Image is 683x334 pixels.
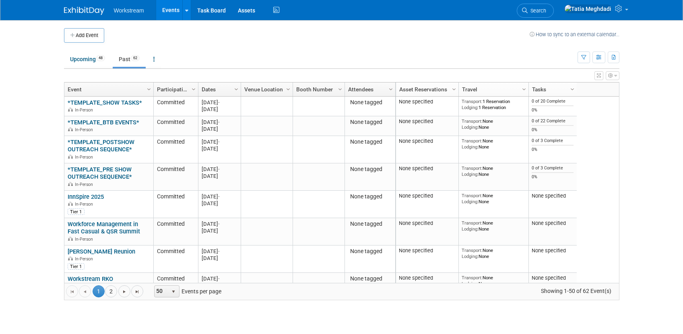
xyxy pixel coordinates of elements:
[399,220,433,226] span: None specified
[462,226,479,232] span: Lodging:
[68,99,142,106] a: *TEMPLATE_SHOW TASKS*
[202,275,237,282] div: [DATE]
[218,221,220,227] span: -
[202,200,237,207] div: [DATE]
[399,118,433,124] span: None specified
[202,126,237,132] div: [DATE]
[284,82,293,95] a: Column Settings
[532,118,574,124] div: 0 of 22 Complete
[68,82,148,96] a: Event
[153,245,198,273] td: Committed
[75,237,95,242] span: In-Person
[202,227,237,234] div: [DATE]
[75,182,95,187] span: In-Person
[532,174,574,180] div: 0%
[532,82,572,96] a: Tasks
[202,138,237,145] div: [DATE]
[202,145,237,152] div: [DATE]
[202,119,237,126] div: [DATE]
[233,86,239,93] span: Column Settings
[68,182,73,186] img: In-Person Event
[189,82,198,95] a: Column Settings
[66,285,78,297] a: Go to the first page
[118,285,130,297] a: Go to the next page
[218,276,220,282] span: -
[462,193,525,204] div: None None
[68,138,134,153] a: *TEMPLATE_POSTSHOW OUTREACH SEQUENCE*
[462,247,525,259] div: None None
[153,97,198,116] td: Committed
[202,193,237,200] div: [DATE]
[202,82,235,96] a: Dates
[348,275,392,282] div: None tagged
[131,55,140,61] span: 62
[153,116,198,136] td: Committed
[336,82,345,95] a: Column Settings
[218,139,220,145] span: -
[399,193,433,199] span: None specified
[462,99,483,104] span: Transport:
[170,289,177,295] span: select
[517,4,554,18] a: Search
[218,194,220,200] span: -
[348,119,392,126] div: None tagged
[521,86,527,93] span: Column Settings
[462,171,479,177] span: Lodging:
[68,193,104,200] a: InnSpire 2025
[462,254,479,259] span: Lodging:
[202,106,237,113] div: [DATE]
[399,275,433,281] span: None specified
[153,218,198,245] td: Committed
[348,166,392,173] div: None tagged
[532,220,574,227] div: None specified
[144,82,153,95] a: Column Settings
[218,99,220,105] span: -
[296,82,339,96] a: Booth Number
[462,275,483,280] span: Transport:
[564,4,612,13] img: Tatia Meghdadi
[462,281,479,287] span: Lodging:
[450,82,458,95] a: Column Settings
[462,118,525,130] div: None None
[202,255,237,262] div: [DATE]
[348,138,392,146] div: None tagged
[568,82,577,95] a: Column Settings
[69,289,75,295] span: Go to the first page
[348,193,392,200] div: None tagged
[68,127,73,131] img: In-Person Event
[68,202,73,206] img: In-Person Event
[532,247,574,254] div: None specified
[68,256,73,260] img: In-Person Event
[462,165,483,171] span: Transport:
[64,7,104,15] img: ExhibitDay
[462,105,479,110] span: Lodging:
[153,163,198,191] td: Committed
[64,52,111,67] a: Upcoming48
[399,99,433,105] span: None specified
[532,107,574,113] div: 0%
[75,202,95,207] span: In-Person
[462,220,525,232] div: None None
[462,165,525,177] div: None None
[462,144,479,150] span: Lodging:
[68,166,132,181] a: *TEMPLATE_PRE SHOW OUTREACH SEQUENCE*
[75,107,95,113] span: In-Person
[155,286,168,297] span: 50
[348,248,392,255] div: None tagged
[399,82,453,96] a: Asset Reservations
[462,124,479,130] span: Lodging:
[202,166,237,173] div: [DATE]
[520,82,528,95] a: Column Settings
[153,191,198,218] td: Committed
[202,248,237,255] div: [DATE]
[348,82,390,96] a: Attendees
[121,289,128,295] span: Go to the next page
[153,136,198,163] td: Committed
[114,7,144,14] span: Workstream
[244,82,287,96] a: Venue Location
[399,138,433,144] span: None specified
[462,138,525,150] div: None None
[68,263,85,270] div: Tier 1
[134,289,140,295] span: Go to the last page
[157,82,193,96] a: Participation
